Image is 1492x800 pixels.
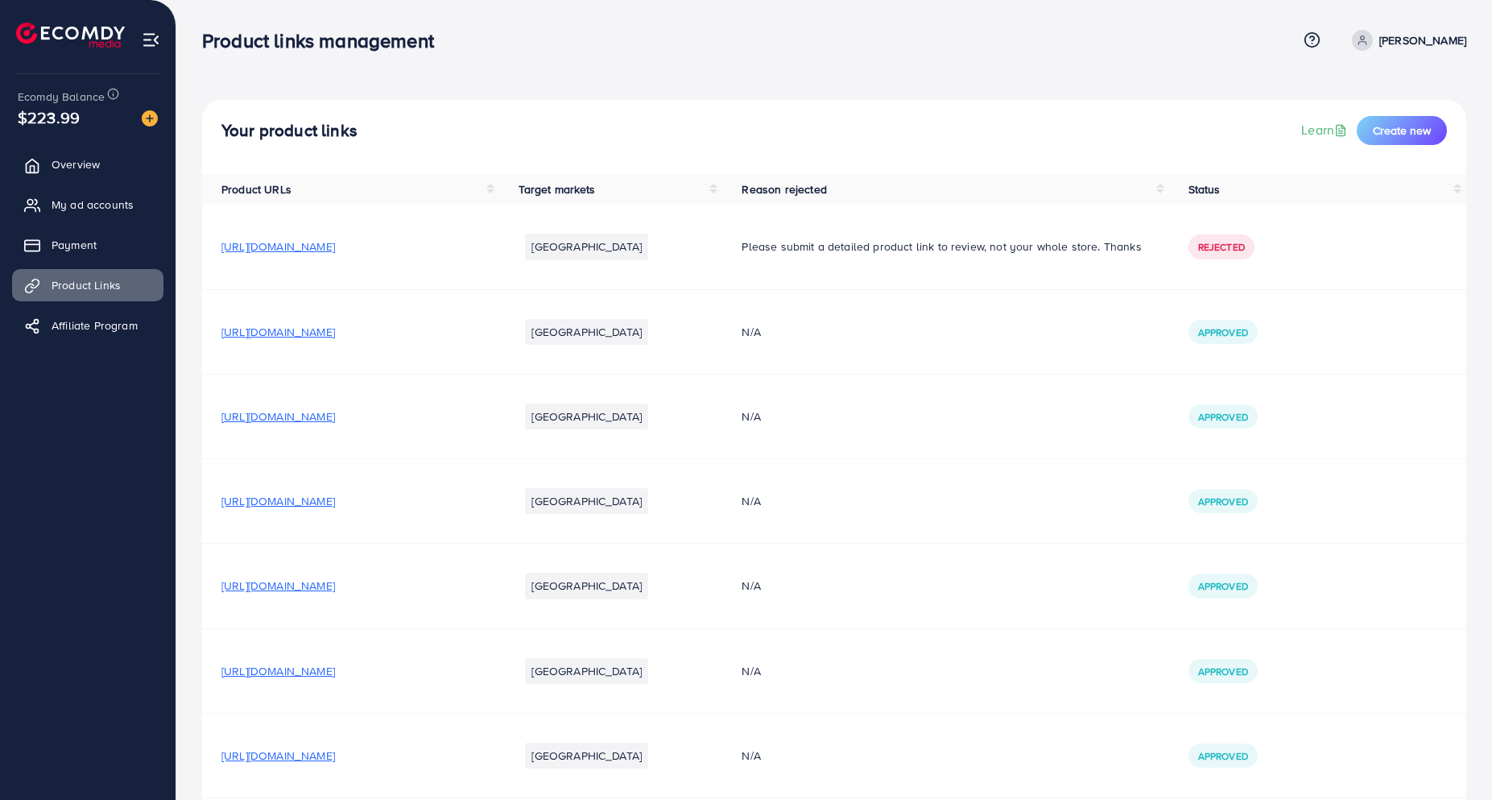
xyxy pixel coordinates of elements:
span: $223.99 [18,106,80,129]
li: [GEOGRAPHIC_DATA] [525,488,648,514]
span: [URL][DOMAIN_NAME] [221,408,335,425]
li: [GEOGRAPHIC_DATA] [525,658,648,684]
span: Create new [1373,122,1431,139]
li: [GEOGRAPHIC_DATA] [525,743,648,769]
li: [GEOGRAPHIC_DATA] [525,573,648,599]
span: Approved [1198,410,1248,424]
span: N/A [742,408,760,425]
span: Reason rejected [742,181,826,197]
span: My ad accounts [52,197,134,213]
span: Payment [52,237,97,253]
span: Approved [1198,665,1248,678]
h3: Product links management [202,29,447,52]
a: [PERSON_NAME] [1345,30,1466,51]
img: image [142,110,158,126]
p: [PERSON_NAME] [1379,31,1466,50]
a: Payment [12,229,163,261]
li: [GEOGRAPHIC_DATA] [525,319,648,345]
a: Product Links [12,269,163,301]
span: Approved [1198,495,1248,508]
span: Target markets [519,181,595,197]
span: Overview [52,156,100,172]
span: [URL][DOMAIN_NAME] [221,238,335,255]
li: [GEOGRAPHIC_DATA] [525,234,648,259]
a: My ad accounts [12,189,163,221]
span: N/A [742,324,760,340]
p: Please submit a detailed product link to review, not your whole store. Thanks [742,237,1149,256]
a: Affiliate Program [12,309,163,342]
button: Create new [1357,116,1447,145]
span: Affiliate Program [52,317,138,334]
span: N/A [742,748,760,764]
span: Product URLs [221,181,291,197]
a: Overview [12,148,163,180]
img: logo [16,23,125,48]
img: menu [142,31,160,49]
span: [URL][DOMAIN_NAME] [221,578,335,594]
li: [GEOGRAPHIC_DATA] [525,404,648,429]
span: Approved [1198,579,1248,593]
iframe: Chat [1424,727,1480,788]
span: N/A [742,663,760,679]
span: Approved [1198,325,1248,339]
span: [URL][DOMAIN_NAME] [221,324,335,340]
span: Ecomdy Balance [18,89,105,105]
span: [URL][DOMAIN_NAME] [221,663,335,679]
span: N/A [742,493,760,509]
span: Status [1188,181,1221,197]
a: Learn [1301,121,1350,139]
span: [URL][DOMAIN_NAME] [221,748,335,764]
span: N/A [742,578,760,594]
h4: Your product links [221,121,358,141]
span: [URL][DOMAIN_NAME] [221,493,335,509]
span: Product Links [52,277,121,293]
span: Approved [1198,749,1248,763]
span: Rejected [1198,240,1245,254]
